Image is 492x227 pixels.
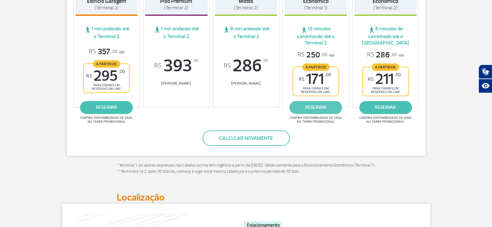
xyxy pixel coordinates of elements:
[373,5,398,11] span: (Terminal 2)
[290,101,342,114] a: reservar
[395,72,401,77] sup: ,00
[86,73,92,79] sup: R$
[145,81,208,86] span: [PERSON_NAME]
[302,63,330,71] span: A partir de
[478,65,492,79] button: Abrir tradutor de língua de sinais.
[325,72,331,77] sup: ,00
[478,65,492,93] div: Plugin de acessibilidade da Hand Talk.
[119,69,125,74] sup: ,00
[94,5,119,11] span: (Terminal 2)
[215,81,278,86] span: [PERSON_NAME]
[89,83,124,91] span: para diárias em reservas on-line
[368,87,403,94] span: para diárias em reservas on-line
[367,50,397,60] span: 286
[164,5,188,11] span: (Terminal 2)
[299,87,333,94] span: para diárias em reservas on-line
[372,63,399,71] span: A partir de
[117,162,376,175] p: * Terminal 1: os valores expressos nas tabelas acima têm vigência a partir de [DATE]. Válido some...
[80,101,133,114] a: reservar
[79,116,134,124] span: Confira disponibilidade de vaga na tarifa promocional
[234,5,258,11] span: (Terminal 2)
[263,57,268,64] sup: ,00
[145,26,208,40] span: 1 min andando até o Terminal 2
[478,79,492,93] button: Abrir recursos assistivos.
[89,47,124,57] p: ou
[86,69,125,83] span: 295
[304,5,327,11] span: (Terminal 1)
[193,57,198,64] sup: ,00
[359,101,412,114] a: reservar
[299,77,304,82] sup: R$
[93,60,120,67] span: A partir de
[145,57,208,75] span: 393
[298,50,327,60] span: 250
[289,116,343,124] span: Confira disponibilidade de vaga na tarifa promocional
[215,57,278,75] span: 286
[89,47,117,57] span: 357
[154,62,161,69] sup: R$
[202,130,290,146] button: Calcular novamente
[215,26,278,40] span: 6 min andando até o Terminal 2
[298,50,334,60] p: ou
[367,50,404,60] p: ou
[358,116,413,124] span: Confira disponibilidade de vaga na tarifa promocional
[299,72,331,87] span: 171
[75,26,138,40] span: 1 min andando até o Terminal 2
[368,77,374,82] sup: R$
[224,62,231,69] sup: R$
[368,72,401,87] span: 211
[354,26,417,46] span: 6 minutos de caminhada até o [GEOGRAPHIC_DATA]
[284,26,347,46] span: 15 minutos caminhando até o Terminal 2
[117,191,376,203] h2: Localização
